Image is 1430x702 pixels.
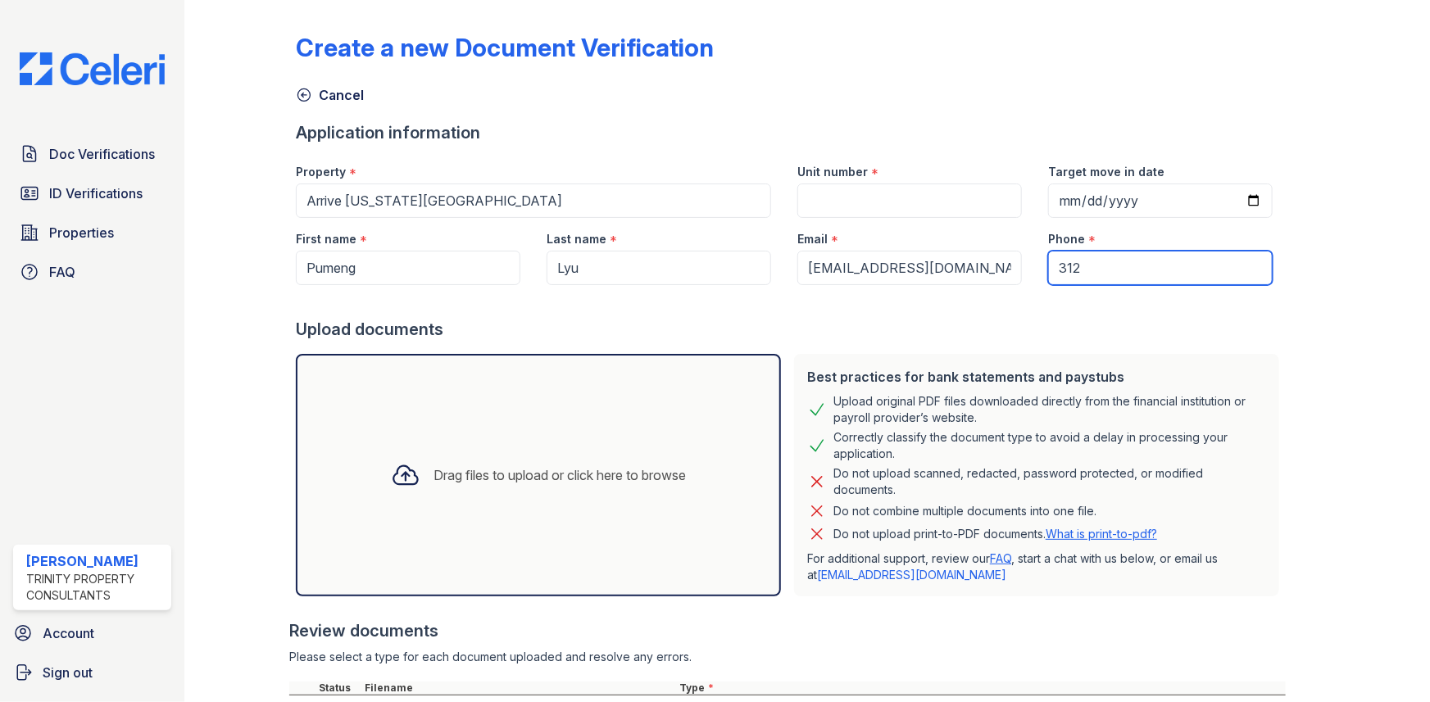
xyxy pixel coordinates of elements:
a: ID Verifications [13,177,171,210]
div: Best practices for bank statements and paystubs [807,367,1266,387]
div: Upload documents [296,318,1286,341]
a: FAQ [990,551,1011,565]
label: Last name [547,231,606,247]
span: ID Verifications [49,183,143,203]
a: Doc Verifications [13,138,171,170]
div: Status [316,682,361,695]
a: Cancel [296,85,364,105]
div: [PERSON_NAME] [26,551,165,571]
span: FAQ [49,262,75,282]
img: CE_Logo_Blue-a8612792a0a2168367f1c8372b55b34899dd931a85d93a1a3d3e32e68fde9ad4.png [7,52,178,85]
div: Create a new Document Verification [296,33,714,62]
div: Upload original PDF files downloaded directly from the financial institution or payroll provider’... [833,393,1266,426]
div: Please select a type for each document uploaded and resolve any errors. [289,649,1286,665]
div: Application information [296,121,1286,144]
div: Do not upload scanned, redacted, password protected, or modified documents. [833,465,1266,498]
span: Properties [49,223,114,242]
label: Email [797,231,828,247]
div: Drag files to upload or click here to browse [434,465,686,485]
a: Account [7,617,178,650]
label: Phone [1048,231,1085,247]
div: Review documents [289,619,1286,642]
div: Type [676,682,1286,695]
span: Doc Verifications [49,144,155,164]
div: Do not combine multiple documents into one file. [833,501,1096,521]
label: Property [296,164,346,180]
label: Target move in date [1048,164,1164,180]
div: Filename [361,682,676,695]
label: First name [296,231,356,247]
a: Sign out [7,656,178,689]
span: Sign out [43,663,93,682]
span: Account [43,623,94,643]
p: Do not upload print-to-PDF documents. [833,526,1157,542]
a: FAQ [13,256,171,288]
a: Properties [13,216,171,249]
a: [EMAIL_ADDRESS][DOMAIN_NAME] [817,568,1006,582]
p: For additional support, review our , start a chat with us below, or email us at [807,550,1266,583]
a: What is print-to-pdf? [1046,527,1157,541]
label: Unit number [797,164,868,180]
div: Trinity Property Consultants [26,571,165,604]
div: Correctly classify the document type to avoid a delay in processing your application. [833,429,1266,462]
